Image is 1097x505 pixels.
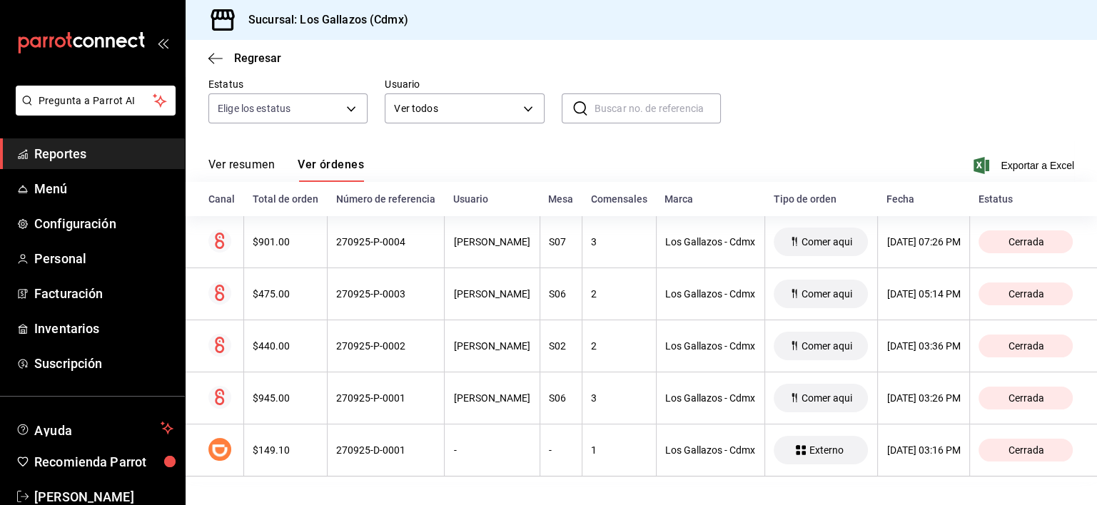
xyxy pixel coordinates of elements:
[886,288,961,300] div: [DATE] 05:14 PM
[886,340,961,352] div: [DATE] 03:36 PM
[336,392,435,404] div: 270925-P-0001
[591,236,647,248] div: 3
[336,340,435,352] div: 270925-P-0002
[664,193,756,205] div: Marca
[796,340,858,352] span: Comer aqui
[591,444,647,456] div: 1
[208,51,281,65] button: Regresar
[253,288,318,300] div: $475.00
[549,288,573,300] div: S06
[336,236,435,248] div: 270925-P-0004
[591,193,648,205] div: Comensales
[208,79,368,89] label: Estatus
[796,288,858,300] span: Comer aqui
[10,103,176,118] a: Pregunta a Parrot AI
[595,94,721,123] input: Buscar no. de referencia
[208,193,236,205] div: Canal
[453,444,530,456] div: -
[886,392,961,404] div: [DATE] 03:26 PM
[549,392,573,404] div: S06
[34,214,173,233] span: Configuración
[453,236,530,248] div: [PERSON_NAME]
[1002,340,1049,352] span: Cerrada
[253,340,318,352] div: $440.00
[34,179,173,198] span: Menú
[237,11,408,29] h3: Sucursal: Los Gallazos (Cdmx)
[34,419,155,437] span: Ayuda
[591,392,647,404] div: 3
[665,444,756,456] div: Los Gallazos - Cdmx
[591,288,647,300] div: 2
[298,158,364,182] button: Ver órdenes
[34,284,173,303] span: Facturación
[665,340,756,352] div: Los Gallazos - Cdmx
[336,193,436,205] div: Número de referencia
[886,236,961,248] div: [DATE] 07:26 PM
[1002,236,1049,248] span: Cerrada
[394,101,517,116] span: Ver todos
[886,444,961,456] div: [DATE] 03:16 PM
[16,86,176,116] button: Pregunta a Parrot AI
[234,51,281,65] span: Regresar
[34,249,173,268] span: Personal
[336,444,435,456] div: 270925-D-0001
[979,193,1074,205] div: Estatus
[453,392,530,404] div: [PERSON_NAME]
[34,452,173,471] span: Recomienda Parrot
[796,392,858,404] span: Comer aqui
[157,37,168,49] button: open_drawer_menu
[549,444,573,456] div: -
[34,354,173,373] span: Suscripción
[253,193,319,205] div: Total de orden
[548,193,573,205] div: Mesa
[665,392,756,404] div: Los Gallazos - Cdmx
[1002,288,1049,300] span: Cerrada
[453,340,530,352] div: [PERSON_NAME]
[39,93,153,108] span: Pregunta a Parrot AI
[549,236,573,248] div: S07
[804,444,849,456] span: Externo
[253,392,318,404] div: $945.00
[34,319,173,338] span: Inventarios
[774,193,869,205] div: Tipo de orden
[1002,444,1049,456] span: Cerrada
[591,340,647,352] div: 2
[549,340,573,352] div: S02
[253,444,318,456] div: $149.10
[1002,392,1049,404] span: Cerrada
[34,144,173,163] span: Reportes
[253,236,318,248] div: $901.00
[453,288,530,300] div: [PERSON_NAME]
[976,157,1074,174] button: Exportar a Excel
[208,158,275,182] button: Ver resumen
[336,288,435,300] div: 270925-P-0003
[208,158,364,182] div: navigation tabs
[886,193,961,205] div: Fecha
[218,101,290,116] span: Elige los estatus
[385,79,544,89] label: Usuario
[665,236,756,248] div: Los Gallazos - Cdmx
[665,288,756,300] div: Los Gallazos - Cdmx
[796,236,858,248] span: Comer aqui
[453,193,531,205] div: Usuario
